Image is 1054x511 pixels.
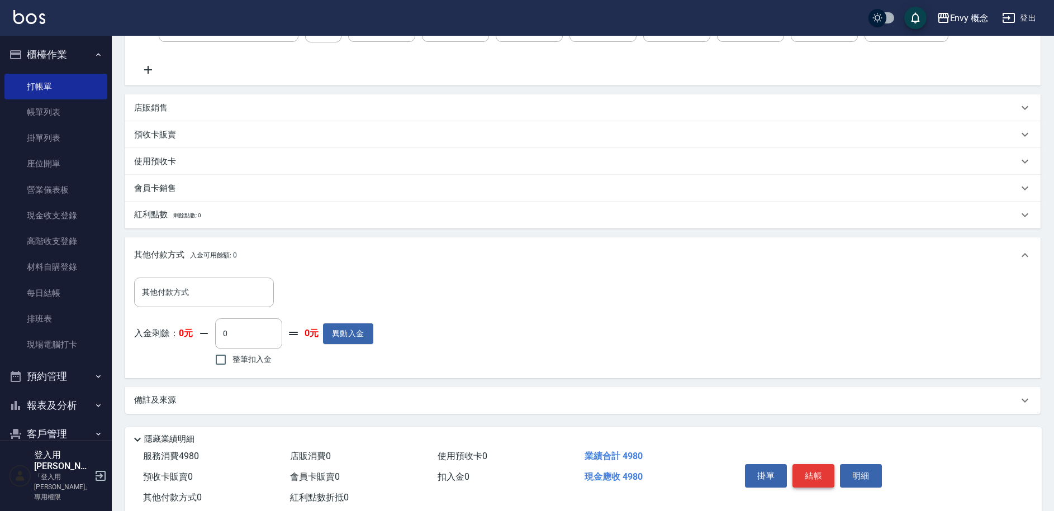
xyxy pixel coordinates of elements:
[134,394,176,406] p: 備註及來源
[9,465,31,487] img: Person
[134,129,176,141] p: 預收卡販賣
[745,464,787,488] button: 掛單
[950,11,989,25] div: Envy 概念
[998,8,1041,28] button: 登出
[4,99,107,125] a: 帳單列表
[290,492,349,503] span: 紅利點數折抵 0
[134,249,237,261] p: 其他付款方式
[134,183,176,194] p: 會員卡銷售
[290,471,340,482] span: 會員卡販賣 0
[904,7,927,29] button: save
[4,362,107,391] button: 預約管理
[438,451,487,461] span: 使用預收卡 0
[4,254,107,280] a: 材料自購登錄
[232,354,272,365] span: 整筆扣入金
[932,7,994,30] button: Envy 概念
[305,328,319,340] strong: 0元
[190,251,238,259] span: 入金可用餘額: 0
[34,450,91,472] h5: 登入用[PERSON_NAME]
[134,328,193,340] p: 入金剩餘：
[4,306,107,332] a: 排班表
[585,471,643,482] span: 現金應收 4980
[840,464,882,488] button: 明細
[4,203,107,228] a: 現金收支登錄
[4,125,107,151] a: 掛單列表
[792,464,834,488] button: 結帳
[125,387,1041,414] div: 備註及來源
[4,177,107,203] a: 營業儀表板
[134,156,176,168] p: 使用預收卡
[143,492,202,503] span: 其他付款方式 0
[125,148,1041,175] div: 使用預收卡
[4,391,107,420] button: 報表及分析
[323,323,373,344] button: 異動入金
[179,328,193,338] strong: 0元
[144,433,194,445] p: 隱藏業績明細
[13,10,45,24] img: Logo
[134,209,201,221] p: 紅利點數
[4,40,107,69] button: 櫃檯作業
[585,451,643,461] span: 業績合計 4980
[438,471,469,482] span: 扣入金 0
[4,280,107,306] a: 每日結帳
[34,472,91,502] p: 「登入用[PERSON_NAME]」專用權限
[125,121,1041,148] div: 預收卡販賣
[125,202,1041,228] div: 紅利點數剩餘點數: 0
[125,175,1041,202] div: 會員卡銷售
[125,94,1041,121] div: 店販銷售
[143,471,193,482] span: 預收卡販賣 0
[4,332,107,357] a: 現場電腦打卡
[125,237,1041,273] div: 其他付款方式入金可用餘額: 0
[134,102,168,114] p: 店販銷售
[290,451,331,461] span: 店販消費 0
[4,228,107,254] a: 高階收支登錄
[143,451,199,461] span: 服務消費 4980
[173,212,201,218] span: 剩餘點數: 0
[4,419,107,448] button: 客戶管理
[4,74,107,99] a: 打帳單
[4,151,107,176] a: 座位開單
